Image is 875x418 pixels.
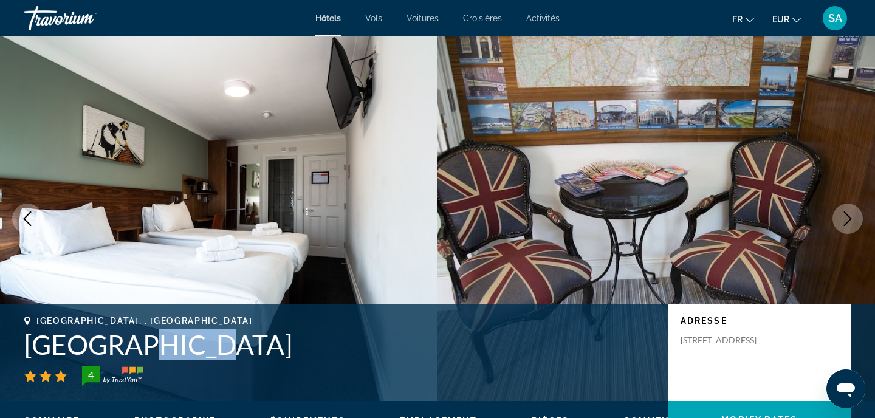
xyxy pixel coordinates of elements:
a: Croisières [463,13,502,23]
a: Vols [365,13,382,23]
button: User Menu [819,5,851,31]
p: [STREET_ADDRESS] [681,335,778,346]
button: Change language [732,10,754,28]
span: SA [828,12,842,24]
h1: [GEOGRAPHIC_DATA] [24,329,656,360]
button: Previous image [12,204,43,234]
button: Change currency [772,10,801,28]
a: Travorium [24,2,146,34]
div: 4 [78,368,103,382]
span: [GEOGRAPHIC_DATA], , [GEOGRAPHIC_DATA] [36,316,253,326]
span: fr [732,15,743,24]
iframe: Bouton de lancement de la fenêtre de messagerie [826,369,865,408]
a: Activités [526,13,560,23]
a: Hôtels [315,13,341,23]
span: EUR [772,15,789,24]
p: Adresse [681,316,839,326]
a: Voitures [407,13,439,23]
button: Next image [832,204,863,234]
img: TrustYou guest rating badge [82,366,143,386]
